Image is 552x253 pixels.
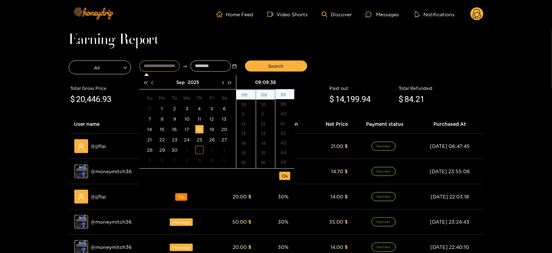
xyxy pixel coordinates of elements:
div: 30 [170,146,179,154]
a: Home Feed [216,11,253,17]
div: 25 [195,135,204,144]
div: 9 [170,115,179,123]
td: 2025-09-15 [156,124,168,134]
td: 2025-09-16 [168,124,181,134]
div: 28 [146,146,154,154]
td: 2025-09-20 [218,124,231,134]
div: 1 [158,104,166,113]
td: 2025-09-01 [156,103,168,114]
div: 22 [158,135,166,144]
td: 2025-10-05 [143,155,156,166]
div: 10 [256,100,275,109]
td: 2025-09-24 [181,134,193,145]
span: $ [249,194,252,199]
td: 2025-10-11 [218,155,231,166]
span: user [78,194,85,200]
span: [DATE] 22:03:18 [431,194,469,199]
span: $ [330,93,334,106]
div: 12 [256,119,275,129]
button: 2025 [188,75,199,89]
span: 30 % [278,219,289,224]
span: 14.00 [330,194,343,199]
td: 2025-09-06 [218,103,231,114]
span: [DATE] 06:47:45 [430,143,470,149]
span: @ moneymitch36 [91,218,132,226]
div: 15 [158,125,166,133]
div: 16 [236,158,256,167]
span: 30 % [278,244,289,250]
span: .94 [360,94,371,104]
div: 39 [275,99,294,109]
span: Success [372,192,396,201]
div: 21 [146,135,154,144]
div: 12 [236,119,256,129]
th: Payment status [353,115,417,134]
div: Messages [366,10,399,18]
div: 17 [236,167,256,177]
span: 84 [405,94,414,104]
button: Ok [279,172,290,180]
th: Fr [206,92,218,103]
div: 13 [236,129,256,138]
td: 2025-09-29 [156,145,168,155]
span: 14.00 [330,244,343,250]
td: 2025-09-10 [181,114,193,124]
span: $ [345,219,348,224]
div: 42 [275,128,294,138]
div: 24 [183,135,191,144]
td: 2025-09-05 [206,103,218,114]
div: 8 [158,115,166,123]
span: 21.00 [331,143,343,149]
div: 18 [195,125,204,133]
span: 20,446 [76,94,101,104]
td: 2025-09-21 [143,134,156,145]
div: 7 [170,156,179,165]
div: 44 [275,148,294,157]
td: 2025-09-08 [156,114,168,124]
td: 2025-09-22 [156,134,168,145]
div: 15 [236,148,256,158]
div: 40 [275,109,294,119]
div: 41 [275,119,294,128]
div: 14 [146,125,154,133]
td: 2025-09-09 [168,114,181,124]
span: Success [372,217,396,226]
div: 15 [256,148,275,158]
div: 7 [146,115,154,123]
span: $ [399,93,403,106]
span: All [69,63,131,72]
div: 43 [275,138,294,148]
a: Discover [322,11,352,17]
a: Video Shorts [267,11,308,17]
div: Total Refunded [399,85,482,92]
div: 4 [195,104,204,113]
span: 20.00 [233,194,247,199]
td: 2025-09-25 [193,134,206,145]
span: 30 % [278,194,289,199]
div: 14 [256,138,275,148]
td: 2025-10-01 [181,145,193,155]
button: Search [245,60,307,72]
div: 20 [220,125,228,133]
td: 2025-09-07 [143,114,156,124]
span: Ok [282,172,288,179]
div: 14 [236,138,256,148]
span: to [183,64,188,69]
span: video-camera [267,11,277,17]
div: 09:09:38 [239,75,292,89]
span: $ [345,194,348,199]
button: Notifications [413,11,457,18]
span: 35.00 [329,219,343,224]
div: 19 [208,125,216,133]
span: @ jjflip [91,193,106,200]
th: Tu [168,92,181,103]
div: 6 [158,156,166,165]
div: 11 [236,109,256,119]
th: Sa [218,92,231,103]
div: 3 [208,146,216,154]
span: 14,199 [336,94,360,104]
div: 13 [220,115,228,123]
div: 8 [183,156,191,165]
div: 16 [170,125,179,133]
td: 2025-09-23 [168,134,181,145]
